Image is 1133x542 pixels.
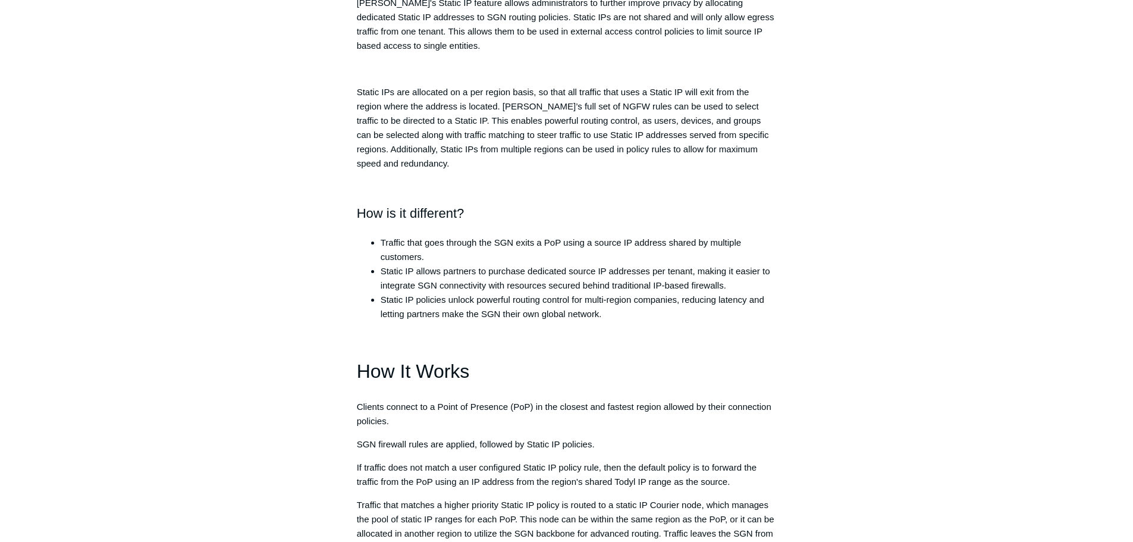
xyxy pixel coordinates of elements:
p: If traffic does not match a user configured Static IP policy rule, then the default policy is to ... [357,460,777,489]
li: Traffic that goes through the SGN exits a PoP using a source IP address shared by multiple custom... [381,236,777,264]
p: Static IPs are allocated on a per region basis, so that all traffic that uses a Static IP will ex... [357,85,777,171]
p: SGN firewall rules are applied, followed by Static IP policies. [357,437,777,452]
li: Static IP allows partners to purchase dedicated source IP addresses per tenant, making it easier ... [381,264,777,293]
h1: How It Works [357,356,777,387]
p: Clients connect to a Point of Presence (PoP) in the closest and fastest region allowed by their c... [357,400,777,428]
li: Static IP policies unlock powerful routing control for multi-region companies, reducing latency a... [381,293,777,321]
h2: How is it different? [357,203,777,224]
